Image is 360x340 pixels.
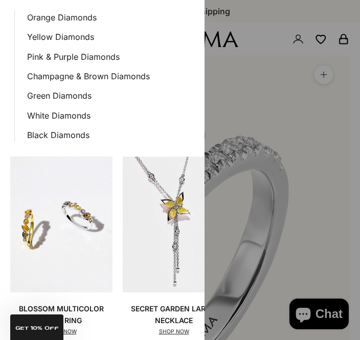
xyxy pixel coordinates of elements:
[27,11,194,24] a: Orange Diamonds
[27,89,194,102] a: Green Diamonds
[27,30,194,43] a: Yellow Diamonds
[123,156,225,336] a: Secret Garden Lariat NecklaceSHOP NOW
[15,326,59,331] span: GET 10% Off
[123,327,225,336] p: SHOP NOW
[10,156,112,336] a: Blossom Multicolor Bezel RingSHOP NOW
[10,303,112,326] p: Blossom Multicolor Bezel Ring
[27,70,194,83] a: Champagne & Brown Diamonds
[123,303,225,326] p: Secret Garden Lariat Necklace
[10,314,63,340] div: GET 10% Off
[27,128,194,142] a: Black Diamonds
[27,50,194,63] a: Pink & Purple Diamonds
[27,109,194,122] a: White Diamonds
